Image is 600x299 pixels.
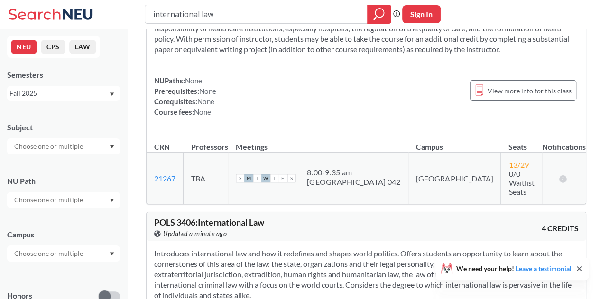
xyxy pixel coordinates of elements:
span: 4 CREDITS [541,223,578,234]
div: magnifying glass [367,5,391,24]
span: T [270,174,278,182]
th: Meetings [228,132,408,153]
div: CRN [154,142,170,152]
div: NU Path [7,176,120,186]
svg: Dropdown arrow [110,252,114,256]
div: Dropdown arrow [7,138,120,154]
span: We need your help! [456,265,572,272]
div: [GEOGRAPHIC_DATA] 042 [307,177,400,187]
td: TBA [184,153,228,204]
div: Fall 2025 [9,88,109,99]
svg: Dropdown arrow [110,199,114,202]
span: None [194,108,211,116]
span: F [278,174,287,182]
div: Dropdown arrow [7,245,120,262]
div: NUPaths: Prerequisites: Corequisites: Course fees: [154,75,216,117]
input: Choose one or multiple [9,194,89,206]
span: 13 / 29 [508,160,528,169]
span: S [287,174,295,182]
a: Leave a testimonial [516,264,572,272]
div: Campus [7,229,120,240]
svg: magnifying glass [373,8,385,21]
div: Subject [7,122,120,133]
span: S [236,174,244,182]
th: Campus [408,132,501,153]
span: POLS 3406 : International Law [154,217,264,227]
span: 0/0 Waitlist Seats [508,169,534,196]
button: Sign In [402,5,441,23]
svg: Dropdown arrow [110,145,114,149]
span: None [185,76,202,85]
button: NEU [11,40,37,54]
div: 8:00 - 9:35 am [307,168,400,177]
input: Choose one or multiple [9,248,89,259]
span: None [199,87,216,95]
div: Semesters [7,70,120,80]
span: Updated a minute ago [163,228,227,239]
td: [GEOGRAPHIC_DATA] [408,153,501,204]
button: CPS [41,40,65,54]
div: Fall 2025Dropdown arrow [7,86,120,101]
th: Seats [501,132,542,153]
span: W [261,174,270,182]
input: Choose one or multiple [9,141,89,152]
a: 21267 [154,174,175,183]
span: T [253,174,261,182]
span: View more info for this class [487,85,571,97]
input: Class, professor, course number, "phrase" [152,6,360,22]
button: LAW [69,40,96,54]
svg: Dropdown arrow [110,92,114,96]
th: Professors [184,132,228,153]
div: Dropdown arrow [7,192,120,208]
th: Notifications [542,132,586,153]
section: Examines the legal regulation of the provision of healthcare services. Focuses on the relationshi... [154,2,578,54]
span: M [244,174,253,182]
span: None [197,97,214,106]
